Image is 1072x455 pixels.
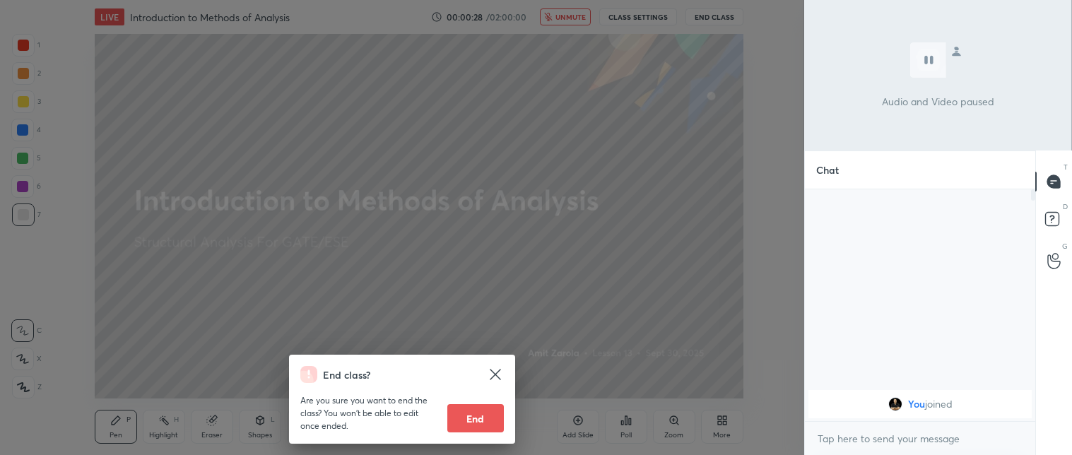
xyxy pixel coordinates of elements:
img: 8ba2db41279241c68bfad93131dcbbfe.jpg [888,397,902,411]
p: T [1064,162,1068,172]
p: Are you sure you want to end the class? You won’t be able to edit once ended. [300,394,436,432]
span: joined [924,398,952,410]
button: End [447,404,504,432]
span: You [907,398,924,410]
p: D [1063,201,1068,212]
p: G [1062,241,1068,252]
h4: End class? [323,367,370,382]
p: Chat [805,151,850,189]
p: Audio and Video paused [882,94,994,109]
div: grid [805,387,1035,421]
